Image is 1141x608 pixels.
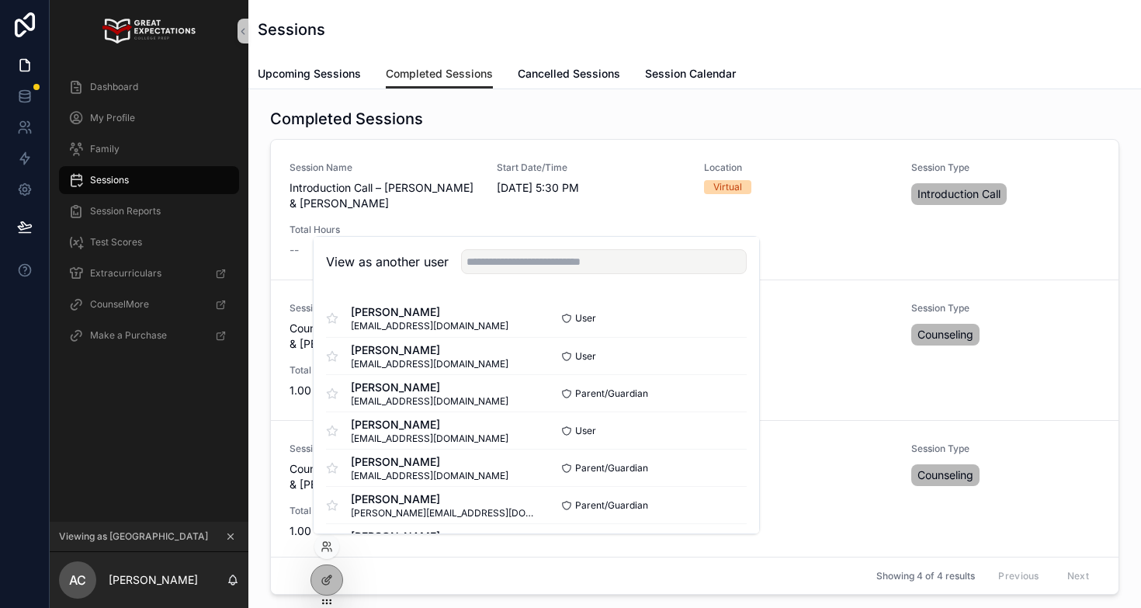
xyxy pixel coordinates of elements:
[351,380,508,395] span: [PERSON_NAME]
[90,174,129,186] span: Sessions
[876,570,975,582] span: Showing 4 of 4 results
[258,66,361,82] span: Upcoming Sessions
[575,425,596,437] span: User
[90,236,142,248] span: Test Scores
[290,461,478,492] span: Counseling – [PERSON_NAME] & [PERSON_NAME]
[704,443,893,455] span: Location
[351,417,508,433] span: [PERSON_NAME]
[497,180,685,196] span: [DATE] 5:30 PM
[351,358,508,370] span: [EMAIL_ADDRESS][DOMAIN_NAME]
[713,180,742,194] div: Virtual
[290,162,478,174] span: Session Name
[59,228,239,256] a: Test Scores
[90,112,135,124] span: My Profile
[290,321,478,352] span: Counseling – [PERSON_NAME] & [PERSON_NAME]
[290,523,478,539] span: 1.00
[290,242,299,258] span: --
[518,66,620,82] span: Cancelled Sessions
[645,66,736,82] span: Session Calendar
[351,304,508,320] span: [PERSON_NAME]
[90,205,161,217] span: Session Reports
[917,327,973,342] span: Counseling
[59,104,239,132] a: My Profile
[575,312,596,325] span: User
[290,302,478,314] span: Session Name
[645,60,736,91] a: Session Calendar
[351,320,508,332] span: [EMAIL_ADDRESS][DOMAIN_NAME]
[59,259,239,287] a: Extracurriculars
[90,329,167,342] span: Make a Purchase
[59,530,208,543] span: Viewing as [GEOGRAPHIC_DATA]
[704,162,893,174] span: Location
[497,162,685,174] span: Start Date/Time
[351,433,508,445] span: [EMAIL_ADDRESS][DOMAIN_NAME]
[351,395,508,408] span: [EMAIL_ADDRESS][DOMAIN_NAME]
[911,443,1100,455] span: Session Type
[109,572,198,588] p: [PERSON_NAME]
[911,162,1100,174] span: Session Type
[575,387,648,400] span: Parent/Guardian
[351,342,508,358] span: [PERSON_NAME]
[258,60,361,91] a: Upcoming Sessions
[386,60,493,89] a: Completed Sessions
[290,505,478,517] span: Total Hours
[258,19,325,40] h1: Sessions
[90,298,149,311] span: CounselMore
[102,19,195,43] img: App logo
[351,470,508,482] span: [EMAIL_ADDRESS][DOMAIN_NAME]
[704,302,893,314] span: Location
[59,197,239,225] a: Session Reports
[290,180,478,211] span: Introduction Call – [PERSON_NAME] & [PERSON_NAME]
[326,252,449,271] h2: View as another user
[518,60,620,91] a: Cancelled Sessions
[575,350,596,363] span: User
[351,507,536,519] span: [PERSON_NAME][EMAIL_ADDRESS][DOMAIN_NAME]
[290,383,478,398] span: 1.00
[575,462,648,474] span: Parent/Guardian
[575,499,648,512] span: Parent/Guardian
[59,321,239,349] a: Make a Purchase
[351,529,508,544] span: [PERSON_NAME]
[351,454,508,470] span: [PERSON_NAME]
[59,135,239,163] a: Family
[917,467,973,483] span: Counseling
[290,364,478,377] span: Total Hours
[59,290,239,318] a: CounselMore
[351,492,536,507] span: [PERSON_NAME]
[270,108,423,130] h1: Completed Sessions
[59,73,239,101] a: Dashboard
[290,224,478,236] span: Total Hours
[69,571,86,589] span: AC
[911,302,1100,314] span: Session Type
[50,62,248,370] div: scrollable content
[917,186,1001,202] span: Introduction Call
[90,143,120,155] span: Family
[290,443,478,455] span: Session Name
[90,81,138,93] span: Dashboard
[90,267,161,280] span: Extracurriculars
[386,66,493,82] span: Completed Sessions
[59,166,239,194] a: Sessions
